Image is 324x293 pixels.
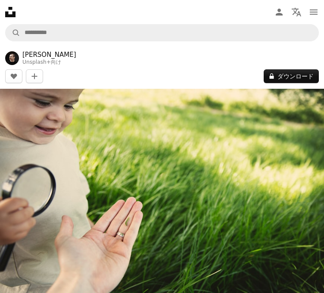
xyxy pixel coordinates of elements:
[26,69,43,83] button: コレクションに追加する
[288,3,305,21] button: 言語
[5,51,19,65] img: Joshua Earleのプロフィールを見る
[22,59,51,65] a: Unsplash+
[264,69,319,83] button: ダウンロード
[5,24,319,41] form: サイト内でビジュアルを探す
[22,59,76,66] div: 向け
[305,3,322,21] button: メニュー
[5,69,22,83] button: いいね！
[5,7,16,17] a: ホーム — Unsplash
[271,3,288,21] a: ログイン / 登録する
[22,50,76,59] a: [PERSON_NAME]
[6,25,20,41] button: Unsplashで検索する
